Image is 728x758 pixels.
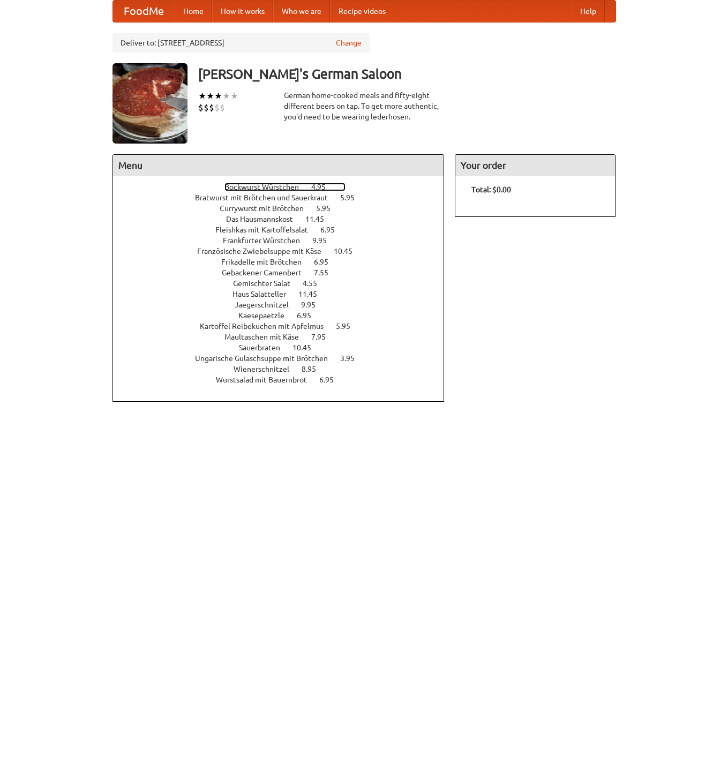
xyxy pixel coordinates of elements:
span: Bratwurst mit Brötchen und Sauerkraut [195,193,339,202]
img: angular.jpg [112,63,187,144]
li: $ [198,102,204,114]
a: Fleishkas mit Kartoffelsalat 6.95 [215,226,355,234]
a: Bratwurst mit Brötchen und Sauerkraut 5.95 [195,193,374,202]
li: $ [214,102,220,114]
a: Maultaschen mit Käse 7.95 [224,333,346,341]
li: ★ [206,90,214,102]
span: Sauerbraten [239,343,291,352]
span: Ungarische Gulaschsuppe mit Brötchen [195,354,339,363]
li: $ [209,102,214,114]
span: Maultaschen mit Käse [224,333,310,341]
h4: Menu [113,155,444,176]
span: 7.95 [311,333,336,341]
a: Change [336,37,362,48]
a: Wienerschnitzel 8.95 [234,365,336,373]
span: 11.45 [305,215,335,223]
a: Kaesepaetzle 6.95 [238,311,331,320]
a: Ungarische Gulaschsuppe mit Brötchen 3.95 [195,354,374,363]
span: Kartoffel Reibekuchen mit Apfelmus [200,322,334,331]
a: Französische Zwiebelsuppe mit Käse 10.45 [197,247,372,256]
a: Frankfurter Würstchen 9.95 [223,236,347,245]
span: Jaegerschnitzel [235,301,299,309]
div: Deliver to: [STREET_ADDRESS] [112,33,370,52]
li: ★ [198,90,206,102]
span: Bockwurst Würstchen [224,183,310,191]
span: 7.55 [314,268,339,277]
span: Frikadelle mit Brötchen [221,258,312,266]
li: ★ [222,90,230,102]
span: 9.95 [312,236,337,245]
a: Das Hausmannskost 11.45 [226,215,344,223]
a: Gemischter Salat 4.55 [233,279,337,288]
b: Total: $0.00 [471,185,511,194]
li: $ [220,102,225,114]
span: 4.55 [303,279,328,288]
a: Help [572,1,605,22]
span: 9.95 [301,301,326,309]
span: 5.95 [316,204,341,213]
span: 6.95 [314,258,339,266]
span: Kaesepaetzle [238,311,295,320]
h3: [PERSON_NAME]'s German Saloon [198,63,616,85]
li: ★ [214,90,222,102]
a: Who we are [273,1,330,22]
span: 5.95 [340,193,365,202]
span: Fleishkas mit Kartoffelsalat [215,226,319,234]
h4: Your order [455,155,615,176]
span: Wurstsalad mit Bauernbrot [216,376,318,384]
span: 8.95 [302,365,327,373]
a: Frikadelle mit Brötchen 6.95 [221,258,348,266]
div: German home-cooked meals and fifty-eight different beers on tap. To get more authentic, you'd nee... [284,90,445,122]
span: Currywurst mit Brötchen [220,204,314,213]
a: Wurstsalad mit Bauernbrot 6.95 [216,376,354,384]
a: Kartoffel Reibekuchen mit Apfelmus 5.95 [200,322,370,331]
a: Gebackener Camenbert 7.55 [222,268,348,277]
span: Gemischter Salat [233,279,301,288]
a: FoodMe [113,1,175,22]
li: $ [204,102,209,114]
span: Französische Zwiebelsuppe mit Käse [197,247,332,256]
span: Haus Salatteller [232,290,297,298]
span: 11.45 [298,290,328,298]
span: 10.45 [334,247,363,256]
span: Frankfurter Würstchen [223,236,311,245]
a: Currywurst mit Brötchen 5.95 [220,204,350,213]
a: Home [175,1,212,22]
span: 6.95 [320,226,346,234]
li: ★ [230,90,238,102]
a: Recipe videos [330,1,394,22]
span: Wienerschnitzel [234,365,300,373]
span: 6.95 [297,311,322,320]
span: 10.45 [292,343,322,352]
span: 3.95 [340,354,365,363]
a: How it works [212,1,273,22]
span: Gebackener Camenbert [222,268,312,277]
span: 6.95 [319,376,344,384]
span: Das Hausmannskost [226,215,304,223]
span: 4.95 [311,183,336,191]
a: Bockwurst Würstchen 4.95 [224,183,346,191]
span: 5.95 [336,322,361,331]
a: Sauerbraten 10.45 [239,343,331,352]
a: Haus Salatteller 11.45 [232,290,337,298]
a: Jaegerschnitzel 9.95 [235,301,335,309]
